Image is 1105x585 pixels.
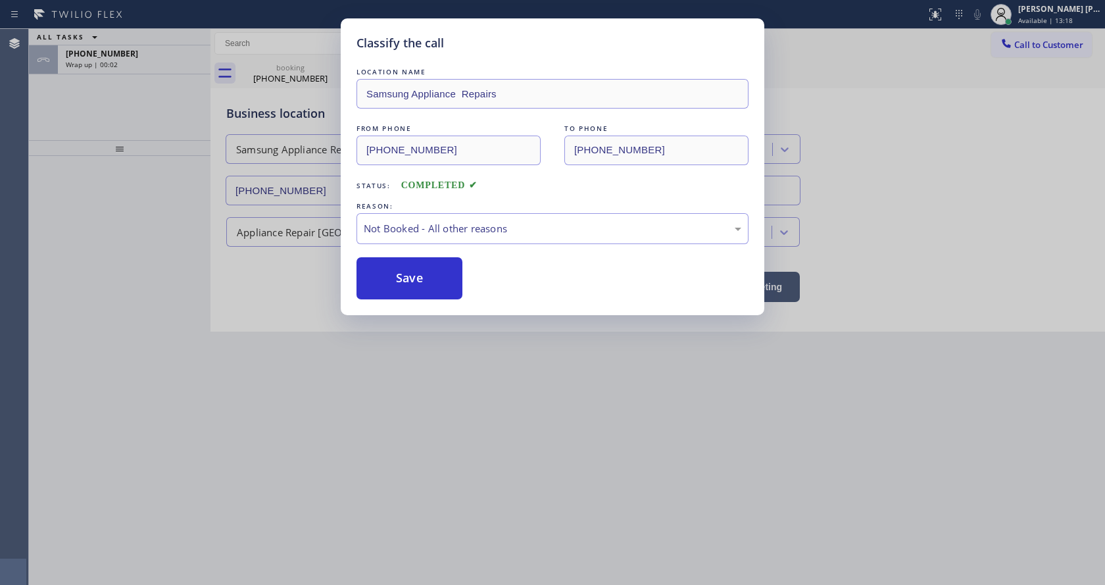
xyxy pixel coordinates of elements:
div: LOCATION NAME [356,65,749,79]
div: TO PHONE [564,122,749,136]
button: Save [356,257,462,299]
h5: Classify the call [356,34,444,52]
span: Status: [356,181,391,190]
div: REASON: [356,199,749,213]
input: From phone [356,136,541,165]
input: To phone [564,136,749,165]
div: FROM PHONE [356,122,541,136]
div: Not Booked - All other reasons [364,221,741,236]
span: COMPLETED [401,180,478,190]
